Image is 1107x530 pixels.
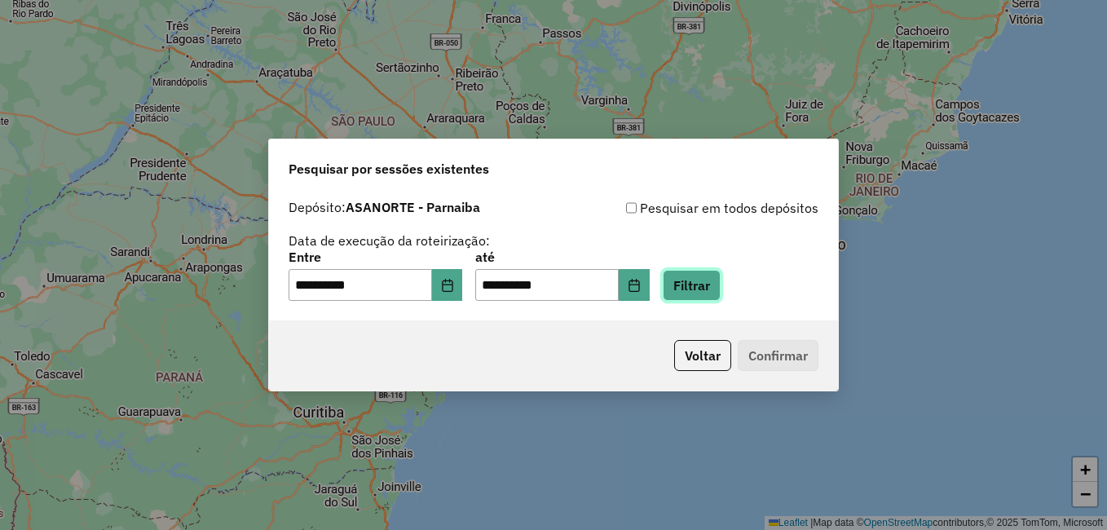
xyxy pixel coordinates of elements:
[619,269,650,302] button: Choose Date
[475,247,649,267] label: até
[674,340,731,371] button: Voltar
[553,198,818,218] div: Pesquisar em todos depósitos
[289,197,480,217] label: Depósito:
[663,270,721,301] button: Filtrar
[289,247,462,267] label: Entre
[289,231,490,250] label: Data de execução da roteirização:
[346,199,480,215] strong: ASANORTE - Parnaiba
[432,269,463,302] button: Choose Date
[289,159,489,179] span: Pesquisar por sessões existentes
